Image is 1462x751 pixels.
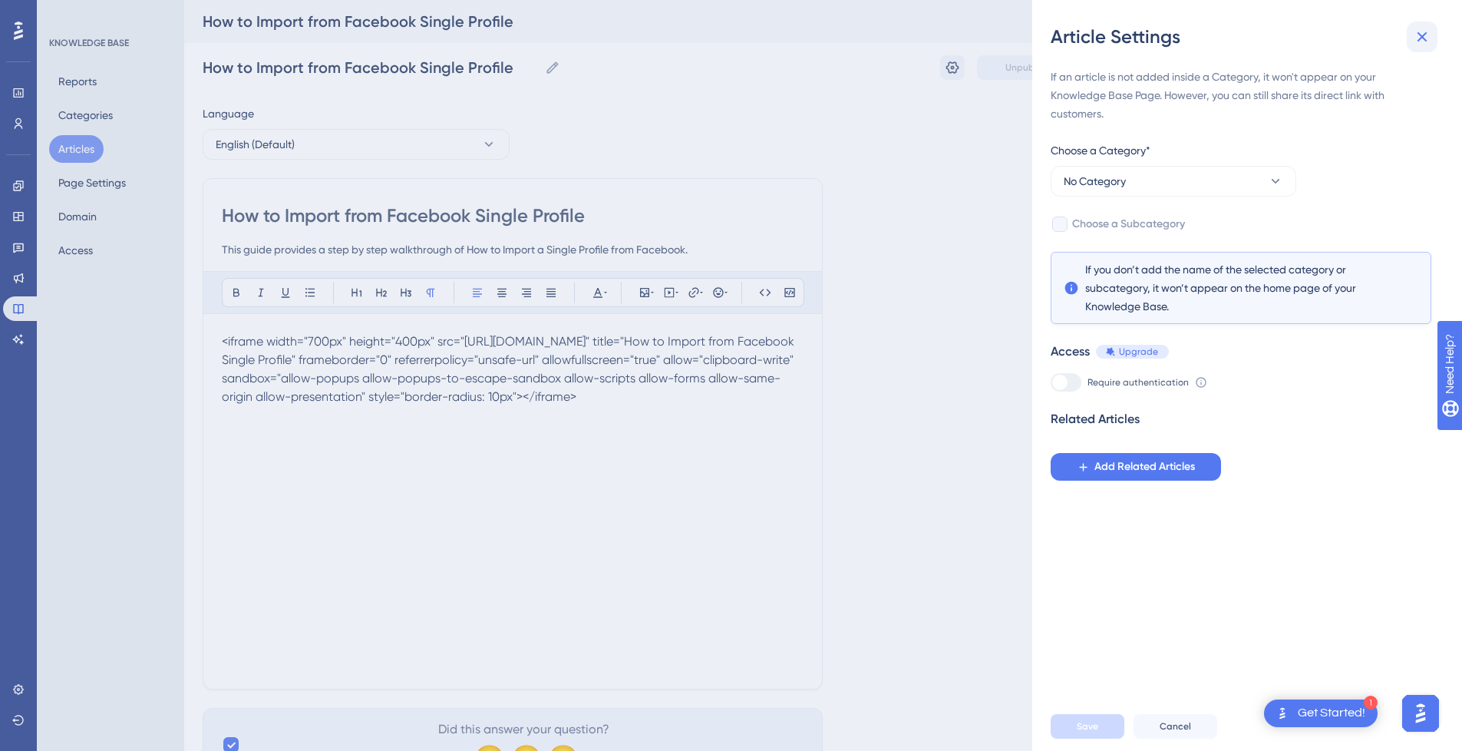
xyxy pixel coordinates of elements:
button: Add Related Articles [1051,453,1221,481]
div: Access [1051,342,1090,361]
button: Cancel [1134,714,1217,739]
span: Require authentication [1087,376,1189,389]
div: Related Articles [1051,410,1140,428]
iframe: UserGuiding AI Assistant Launcher [1398,690,1444,736]
span: Choose a Subcategory [1072,215,1185,233]
span: Save [1077,720,1098,733]
div: 1 [1364,696,1378,710]
span: Cancel [1160,720,1191,733]
span: No Category [1064,172,1126,190]
div: Get Started! [1298,705,1365,722]
span: Need Help? [36,4,96,22]
span: Upgrade [1119,346,1158,358]
button: Save [1051,714,1124,739]
div: If an article is not added inside a Category, it won't appear on your Knowledge Base Page. Howeve... [1051,68,1431,123]
span: Choose a Category* [1051,141,1150,160]
span: Add Related Articles [1094,458,1195,476]
div: Open Get Started! checklist, remaining modules: 1 [1264,700,1378,727]
button: No Category [1051,166,1296,197]
img: launcher-image-alternative-text [1273,704,1292,723]
div: Article Settings [1051,25,1444,49]
span: If you don’t add the name of the selected category or subcategory, it won’t appear on the home pa... [1085,260,1397,316]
